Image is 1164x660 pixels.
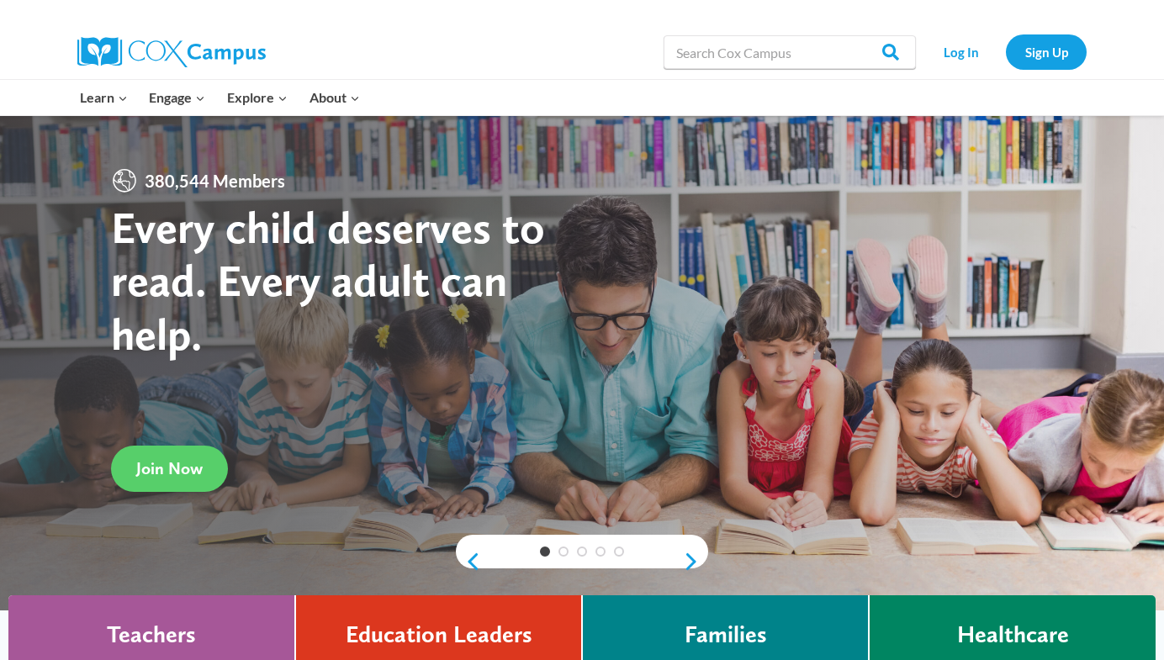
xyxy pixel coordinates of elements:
h4: Healthcare [957,620,1069,649]
a: Join Now [111,446,228,492]
span: About [310,87,360,108]
h4: Families [685,620,767,649]
a: Sign Up [1006,34,1087,69]
span: 380,544 Members [138,167,292,194]
input: Search Cox Campus [664,35,916,69]
div: content slider buttons [456,545,708,578]
a: 3 [577,546,587,557]
a: 4 [595,546,606,557]
a: 5 [614,546,624,557]
strong: Every child deserves to read. Every adult can help. [111,200,545,361]
img: Cox Campus [77,37,266,67]
span: Join Now [136,458,203,478]
span: Engage [149,87,205,108]
a: previous [456,552,481,572]
a: 2 [558,546,569,557]
nav: Primary Navigation [69,80,370,115]
h4: Teachers [107,620,196,649]
h4: Education Leaders [346,620,532,649]
span: Learn [80,87,128,108]
a: 1 [540,546,550,557]
a: Log In [924,34,997,69]
span: Explore [227,87,288,108]
nav: Secondary Navigation [924,34,1087,69]
a: next [683,552,708,572]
